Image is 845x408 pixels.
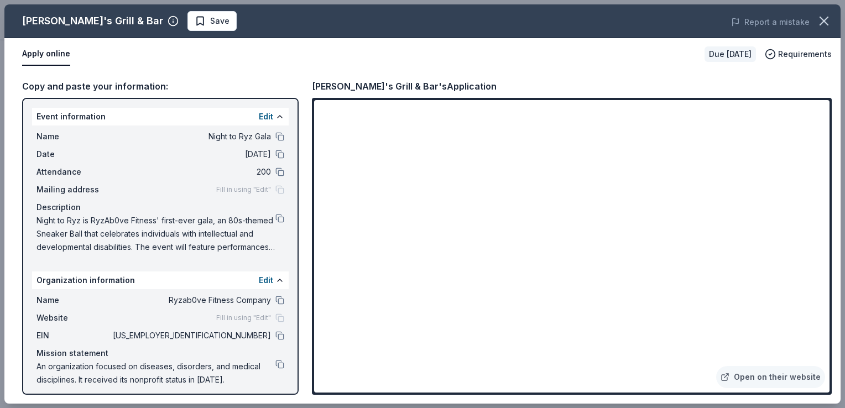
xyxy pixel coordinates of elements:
div: Organization information [32,271,289,289]
span: Night to Ryz is RyzAb0ve Fitness' first-ever gala, an 80s-themed Sneaker Ball that celebrates ind... [36,214,275,254]
span: [US_EMPLOYER_IDENTIFICATION_NUMBER] [111,329,271,342]
span: EIN [36,329,111,342]
span: [DATE] [111,148,271,161]
div: Mission statement [36,347,284,360]
div: [PERSON_NAME]'s Grill & Bar [22,12,163,30]
span: Attendance [36,165,111,179]
div: Event information [32,108,289,125]
div: Due [DATE] [705,46,756,62]
button: Apply online [22,43,70,66]
button: Requirements [765,48,832,61]
a: Open on their website [716,366,825,388]
div: Copy and paste your information: [22,79,299,93]
span: 200 [111,165,271,179]
span: Mailing address [36,183,111,196]
span: Fill in using "Edit" [216,313,271,322]
span: An organization focused on diseases, disorders, and medical disciplines. It received its nonprofi... [36,360,275,386]
span: Night to Ryz Gala [111,130,271,143]
span: Ryzab0ve Fitness Company [111,294,271,307]
button: Edit [259,110,273,123]
span: Website [36,311,111,325]
span: Name [36,130,111,143]
span: Save [210,14,229,28]
span: Date [36,148,111,161]
div: Description [36,201,284,214]
span: Fill in using "Edit" [216,185,271,194]
button: Save [187,11,237,31]
span: Requirements [778,48,832,61]
div: [PERSON_NAME]'s Grill & Bar's Application [312,79,497,93]
button: Edit [259,274,273,287]
button: Report a mistake [731,15,810,29]
span: Name [36,294,111,307]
